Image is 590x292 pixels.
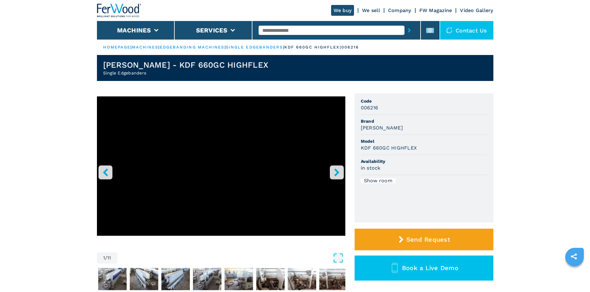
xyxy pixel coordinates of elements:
button: right-button [330,165,344,179]
button: Go to Slide 9 [318,267,349,291]
h3: [PERSON_NAME] [361,124,403,131]
button: Send Request [355,229,493,250]
h3: in stock [361,164,381,171]
span: | [130,45,132,49]
span: Book a Live Demo [402,264,458,272]
button: Go to Slide 8 [286,267,317,291]
a: single edgebanders [226,45,283,49]
button: Go to Slide 5 [192,267,223,291]
span: | [158,45,160,49]
a: Video Gallery [460,7,493,13]
p: kdf 660gc highflex | [284,44,341,50]
p: 006216 [341,44,359,50]
a: FW Magazine [419,7,452,13]
img: 4ae98fbe4abbb3278bff92d7cccf9fe0 [256,268,285,290]
span: | [225,45,226,49]
span: Send Request [406,236,450,243]
h2: Single Edgebanders [103,70,269,76]
img: ad528eb32a040662d8a895db9595cac2 [130,268,158,290]
h3: KDF 660GC HIGHFLEX [361,144,417,151]
a: machines [132,45,159,49]
h1: [PERSON_NAME] - KDF 660GC HIGHFLEX [103,60,269,70]
button: Go to Slide 4 [160,267,191,291]
img: cc3a9e613261a78ab2cf9044644f36c3 [319,268,348,290]
span: / [105,256,107,260]
div: Show room [361,178,396,183]
span: Brand [361,118,487,124]
button: Go to Slide 7 [255,267,286,291]
img: Contact us [446,27,452,33]
span: Model [361,138,487,144]
button: Open Fullscreen [119,252,344,264]
nav: Thumbnail Navigation [97,267,345,291]
img: 7c2733eef72677c97f4dfec6aaf1adcf [288,268,316,290]
a: We buy [331,5,354,16]
span: Availability [361,158,487,164]
span: | [283,45,284,49]
img: dc59fa8cbb6aded1e4333ffdb9b77d65 [98,268,127,290]
button: Go to Slide 2 [97,267,128,291]
h3: 006216 [361,104,378,111]
span: Code [361,98,487,104]
a: We sell [362,7,380,13]
button: Book a Live Demo [355,256,493,281]
iframe: YouTube video player [97,96,345,236]
button: left-button [98,165,112,179]
a: HOMEPAGE [103,45,131,49]
a: edgebanding machines [160,45,225,49]
div: Go to Slide 1 [97,96,345,246]
a: Company [388,7,411,13]
img: Ferwood [97,4,142,17]
button: Machines [117,27,151,34]
img: 7472ab20eb287ba2097e844f418e38cf [193,268,221,290]
span: 1 [103,256,105,260]
a: sharethis [566,249,582,264]
div: Contact us [440,21,493,40]
button: submit-button [404,23,414,37]
span: 11 [107,256,111,260]
img: 7055bd19496f2ac3a471f2b5ad9e3368 [161,268,190,290]
button: Go to Slide 3 [129,267,160,291]
button: Services [196,27,228,34]
button: Go to Slide 6 [223,267,254,291]
img: d9b4f92f89556794b0feb2a4dac9b423 [225,268,253,290]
